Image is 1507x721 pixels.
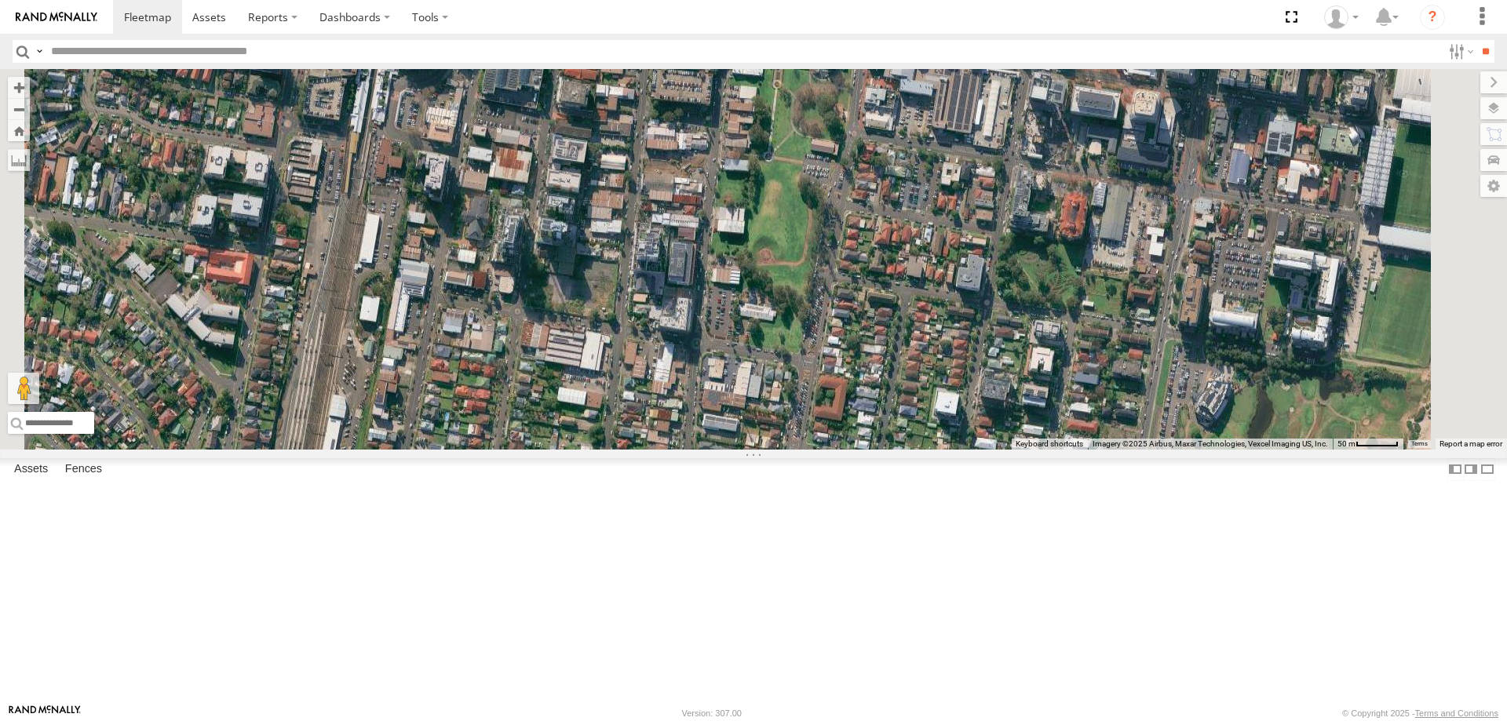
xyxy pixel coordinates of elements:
button: Zoom out [8,98,30,120]
div: Version: 307.00 [682,708,742,718]
div: © Copyright 2025 - [1342,708,1498,718]
a: Terms (opens in new tab) [1411,441,1428,447]
label: Fences [57,458,110,480]
img: rand-logo.svg [16,12,97,23]
a: Terms and Conditions [1415,708,1498,718]
label: Dock Summary Table to the Left [1447,458,1463,481]
label: Measure [8,149,30,171]
label: Map Settings [1480,175,1507,197]
button: Zoom in [8,77,30,98]
button: Drag Pegman onto the map to open Street View [8,373,39,404]
label: Search Filter Options [1443,40,1476,63]
i: ? [1420,5,1445,30]
span: 50 m [1337,439,1356,448]
button: Zoom Home [8,120,30,141]
label: Hide Summary Table [1480,458,1495,481]
button: Map Scale: 50 m per 51 pixels [1333,439,1403,450]
button: Keyboard shortcuts [1016,439,1083,450]
a: Visit our Website [9,705,81,721]
label: Search Query [33,40,46,63]
div: Tye Clark [1319,5,1364,29]
span: Imagery ©2025 Airbus, Maxar Technologies, Vexcel Imaging US, Inc. [1093,439,1328,448]
a: Report a map error [1439,439,1502,448]
label: Dock Summary Table to the Right [1463,458,1479,481]
label: Assets [6,458,56,480]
